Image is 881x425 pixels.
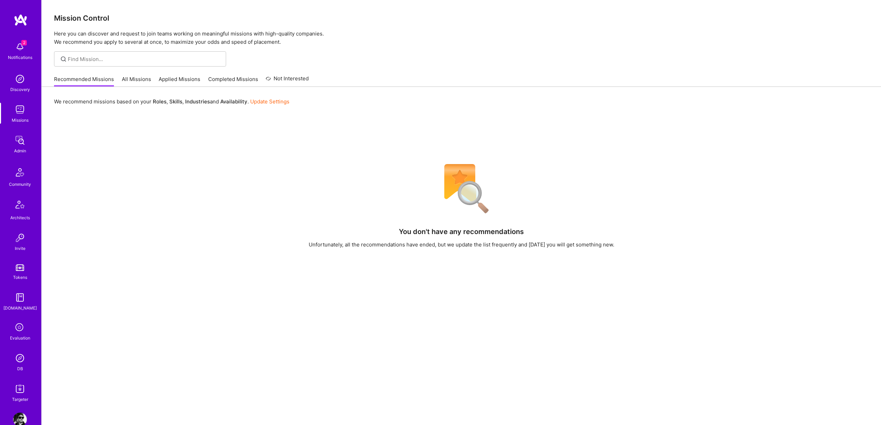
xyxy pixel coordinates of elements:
div: Notifications [8,54,32,61]
div: Missions [12,117,29,124]
div: Discovery [10,86,30,93]
div: Tokens [13,274,27,281]
b: Skills [169,98,182,105]
a: Not Interested [266,74,309,87]
a: Applied Missions [159,75,200,87]
div: Unfortunately, all the recommendations have ended, but we update the list frequently and [DATE] y... [309,241,614,248]
div: DB [17,365,23,372]
b: Availability [220,98,247,105]
img: Skill Targeter [13,382,27,396]
div: Community [9,181,31,188]
img: logo [14,14,28,26]
a: All Missions [122,75,151,87]
img: Admin Search [13,351,27,365]
i: icon SearchGrey [60,55,67,63]
p: Here you can discover and request to join teams working on meaningful missions with high-quality ... [54,30,869,46]
h3: Mission Control [54,14,869,22]
p: We recommend missions based on your , , and . [54,98,289,105]
img: Community [12,164,28,181]
a: Recommended Missions [54,75,114,87]
div: Architects [10,214,30,221]
div: Invite [15,245,25,252]
b: Industries [185,98,210,105]
b: Roles [153,98,167,105]
i: icon SelectionTeam [13,321,26,334]
img: discovery [13,72,27,86]
img: bell [13,40,27,54]
img: Invite [13,231,27,245]
img: tokens [16,264,24,271]
div: Targeter [12,396,28,403]
a: Update Settings [250,98,289,105]
img: admin teamwork [13,133,27,147]
a: Completed Missions [208,75,258,87]
h4: You don't have any recommendations [399,227,524,236]
img: teamwork [13,103,27,117]
div: [DOMAIN_NAME] [3,304,37,312]
img: Architects [12,198,28,214]
span: 2 [21,40,27,45]
img: No Results [432,160,491,218]
input: Find Mission... [68,55,221,63]
img: guide book [13,291,27,304]
div: Admin [14,147,26,154]
div: Evaluation [10,334,30,342]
